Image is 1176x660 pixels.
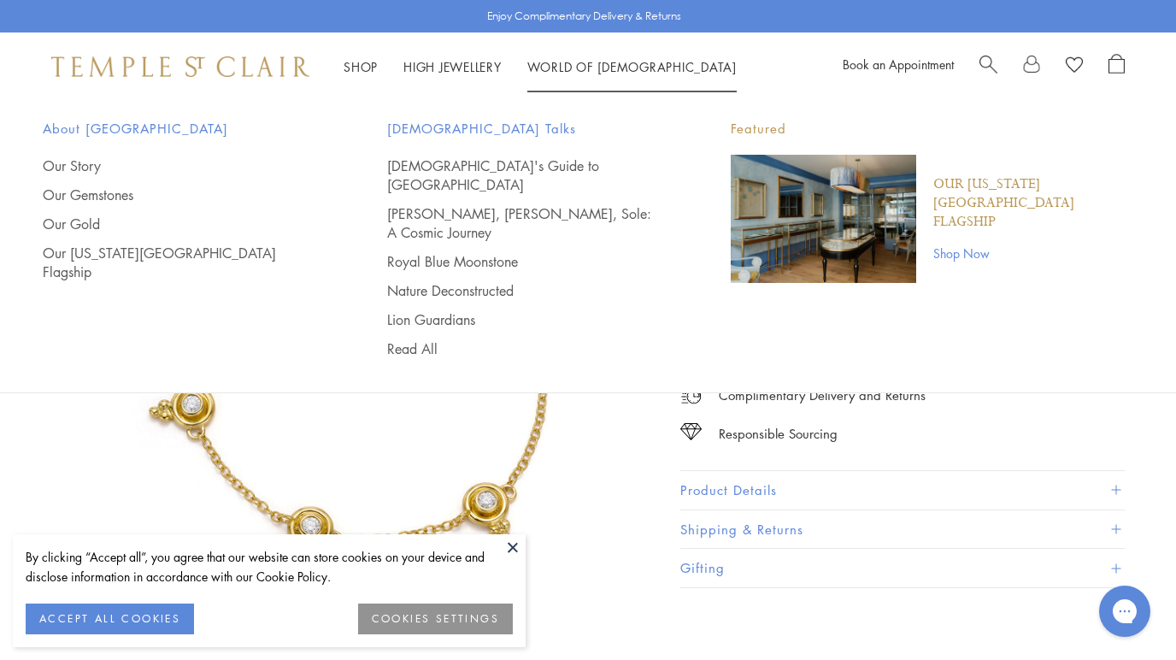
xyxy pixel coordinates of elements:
[1108,54,1125,80] a: Open Shopping Bag
[680,423,702,440] img: icon_sourcing.svg
[680,471,1125,510] button: Product Details
[1066,54,1083,80] a: View Wishlist
[43,186,319,204] a: Our Gemstones
[680,549,1125,587] button: Gifting
[344,56,737,78] nav: Main navigation
[527,58,737,75] a: World of [DEMOGRAPHIC_DATA]World of [DEMOGRAPHIC_DATA]
[387,156,663,194] a: [DEMOGRAPHIC_DATA]'s Guide to [GEOGRAPHIC_DATA]
[387,252,663,271] a: Royal Blue Moonstone
[387,281,663,300] a: Nature Deconstructed
[843,56,954,73] a: Book an Appointment
[43,156,319,175] a: Our Story
[933,244,1133,262] a: Shop Now
[979,54,997,80] a: Search
[487,8,681,25] p: Enjoy Complimentary Delivery & Returns
[43,118,319,139] span: About [GEOGRAPHIC_DATA]
[387,118,663,139] span: [DEMOGRAPHIC_DATA] Talks
[680,510,1125,549] button: Shipping & Returns
[26,604,194,634] button: ACCEPT ALL COOKIES
[719,385,926,406] p: Complimentary Delivery and Returns
[43,215,319,233] a: Our Gold
[1091,580,1159,643] iframe: Gorgias live chat messenger
[933,175,1133,232] a: Our [US_STATE][GEOGRAPHIC_DATA] Flagship
[731,118,1133,139] p: Featured
[387,310,663,329] a: Lion Guardians
[26,547,513,586] div: By clicking “Accept all”, you agree that our website can store cookies on your device and disclos...
[387,204,663,242] a: [PERSON_NAME], [PERSON_NAME], Sole: A Cosmic Journey
[51,56,309,77] img: Temple St. Clair
[680,385,702,406] img: icon_delivery.svg
[719,423,838,445] div: Responsible Sourcing
[403,58,502,75] a: High JewelleryHigh Jewellery
[344,58,378,75] a: ShopShop
[358,604,513,634] button: COOKIES SETTINGS
[43,244,319,281] a: Our [US_STATE][GEOGRAPHIC_DATA] Flagship
[387,339,663,358] a: Read All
